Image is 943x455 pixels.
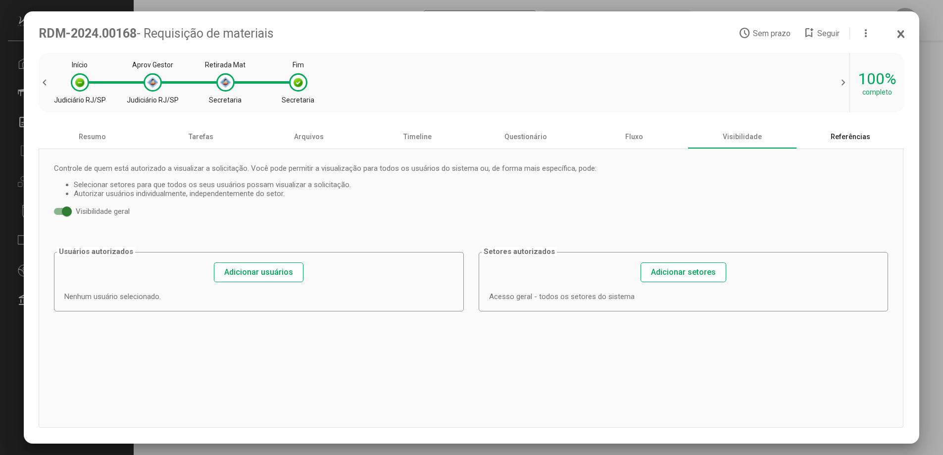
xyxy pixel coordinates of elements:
[282,96,314,104] div: Secretaria
[753,29,791,38] span: Sem prazo
[641,262,726,282] button: Adicionar setores
[54,96,106,104] div: Judiciário RJ/SP
[57,247,135,256] div: Usuários autorizados
[835,77,849,89] span: chevron_right
[214,262,303,282] button: Adicionar usuários
[860,27,872,39] mat-icon: more_vert
[858,69,896,88] div: 100%
[363,125,472,149] div: Timeline
[688,125,796,149] div: Visibilidade
[651,267,716,277] span: Adicionar setores
[76,207,130,216] span: Visibilidade geral
[147,125,255,149] div: Tarefas
[482,247,557,256] div: Setores autorizados
[224,267,293,277] span: Adicionar usuários
[739,27,750,39] mat-icon: access_time
[127,96,179,104] div: Judiciário RJ/SP
[489,292,635,301] span: Acesso geral - todos os setores do sistema
[39,77,53,89] span: chevron_left
[74,180,889,189] li: Selecionar setores para que todos os seus usuários possam visualizar a solicitação.
[72,61,88,69] div: Início
[205,61,246,69] div: Retirada Mat
[580,125,688,149] div: Fluxo
[64,292,161,301] span: Nenhum usuário selecionado.
[132,61,173,69] div: Aprov Gestor
[54,164,889,205] span: Controle de quem está autorizado a visualizar a solicitação. Você pode permitir a visualização pa...
[803,27,815,39] mat-icon: bookmark_add
[39,26,739,41] div: RDM-2024.00168
[137,26,274,41] span: - Requisição de materiais
[796,125,905,149] div: Referências
[39,125,147,149] div: Resumo
[255,125,363,149] div: Arquivos
[209,96,242,104] div: Secretaria
[862,88,892,96] div: completo
[74,189,889,198] li: Autorizar usuários individualmente, independentemente do setor.
[472,125,580,149] div: Questionário
[293,61,304,69] div: Fim
[817,29,840,38] span: Seguir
